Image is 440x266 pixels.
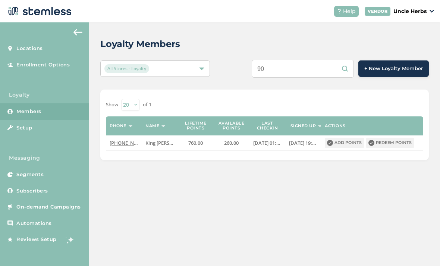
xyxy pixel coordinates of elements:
label: Phone [110,123,126,128]
label: 2024-04-04 19:31:17 [289,140,317,146]
label: Name [145,123,159,128]
button: Add points [325,138,364,148]
span: King [PERSON_NAME] [145,140,195,146]
span: + New Loyalty Member [364,65,423,72]
p: Uncle Herbs [393,7,427,15]
label: (907) 350-6873 [110,140,138,146]
iframe: Chat Widget [403,230,440,266]
span: Segments [16,171,44,178]
span: Help [343,7,356,15]
span: 260.00 [224,140,239,146]
span: Subscribers [16,187,48,195]
span: [DATE] 19:31:17 [289,140,324,146]
label: 260.00 [217,140,246,146]
label: of 1 [143,101,151,109]
label: Signed up [290,123,316,128]
span: Automations [16,220,52,227]
img: glitter-stars-b7820f95.gif [62,232,77,247]
span: On-demand Campaigns [16,203,81,211]
img: icon-help-white-03924b79.svg [337,9,342,13]
label: 2025-07-24 01:48:34 [253,140,282,146]
span: 760.00 [188,140,203,146]
span: Locations [16,45,43,52]
img: icon_down-arrow-small-66adaf34.svg [430,10,434,13]
label: Available points [217,121,246,131]
img: logo-dark-0685b13c.svg [6,4,72,19]
span: All Stores - Loyalty [104,64,149,73]
img: icon-arrow-back-accent-c549486e.svg [73,29,82,35]
span: Setup [16,124,32,132]
button: Redeem points [366,138,414,148]
img: icon-sort-1e1d7615.svg [318,125,322,127]
label: Show [106,101,118,109]
span: [DATE] 01:48:34 [253,140,288,146]
label: Lifetime points [181,121,210,131]
label: 760.00 [181,140,210,146]
label: King Philip Alexande [145,140,174,146]
img: icon-sort-1e1d7615.svg [161,125,165,127]
th: Actions [321,116,423,135]
label: Last checkin [253,121,282,131]
input: Search [252,60,354,78]
span: Reviews Setup [16,236,57,243]
div: VENDOR [365,7,390,16]
span: Members [16,108,41,115]
img: icon-sort-1e1d7615.svg [129,125,132,127]
span: Enrollment Options [16,61,70,69]
span: [PHONE_NUMBER] [110,140,153,146]
h2: Loyalty Members [100,37,180,51]
button: + New Loyalty Member [358,60,429,77]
